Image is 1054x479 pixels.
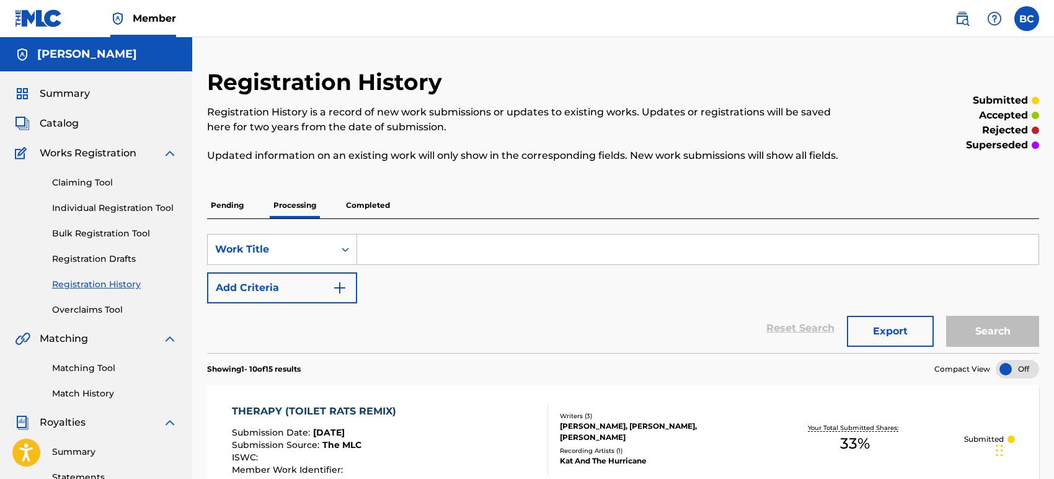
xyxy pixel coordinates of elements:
span: Member [133,11,176,25]
a: Overclaims Tool [52,303,177,316]
img: search [955,11,970,26]
span: Matching [40,331,88,346]
img: Matching [15,331,30,346]
p: Submitted [964,434,1004,445]
div: THERAPY (TOILET RATS REMIX) [232,404,402,419]
p: Pending [207,192,247,218]
h5: BENJAMIN BENJAMIN Coakley [37,47,137,61]
form: Search Form [207,234,1039,353]
button: Export [847,316,934,347]
span: Member Work Identifier : [232,464,346,475]
a: Bulk Registration Tool [52,227,177,240]
span: Compact View [934,364,990,375]
p: rejected [982,123,1028,138]
img: help [987,11,1002,26]
p: submitted [973,93,1028,108]
img: Royalties [15,415,30,430]
p: Showing 1 - 10 of 15 results [207,364,301,375]
a: Match History [52,387,177,400]
p: Registration History is a record of new work submissions or updates to existing works. Updates or... [207,105,848,135]
a: Public Search [950,6,975,31]
a: Registration Drafts [52,253,177,266]
a: Individual Registration Tool [52,202,177,215]
div: Help [982,6,1007,31]
span: Summary [40,86,90,101]
span: Works Registration [40,146,136,161]
a: Claiming Tool [52,176,177,189]
div: Work Title [215,242,327,257]
h2: Registration History [207,68,448,96]
a: SummarySummary [15,86,90,101]
img: MLC Logo [15,9,63,27]
p: accepted [979,108,1028,123]
img: 9d2ae6d4665cec9f34b9.svg [332,280,347,295]
span: Catalog [40,116,79,131]
img: expand [162,146,177,161]
div: [PERSON_NAME], [PERSON_NAME], [PERSON_NAME] [560,421,746,443]
a: CatalogCatalog [15,116,79,131]
span: 33 % [840,432,870,455]
a: Summary [52,445,177,459]
span: The MLC [322,439,361,450]
img: Top Rightsholder [110,11,125,26]
div: Recording Artists ( 1 ) [560,446,746,455]
img: Accounts [15,47,30,62]
p: superseded [966,138,1028,153]
span: Royalties [40,415,86,430]
div: Writers ( 3 ) [560,411,746,421]
span: Submission Source : [232,439,322,450]
p: Your Total Submitted Shares: [808,423,901,432]
p: Processing [270,192,320,218]
div: Drag [996,432,1003,469]
img: Catalog [15,116,30,131]
iframe: Resource Center [1019,303,1054,403]
img: expand [162,415,177,430]
img: Works Registration [15,146,31,161]
a: Registration History [52,278,177,291]
img: Summary [15,86,30,101]
div: User Menu [1014,6,1039,31]
p: Updated information on an existing work will only show in the corresponding fields. New work subm... [207,148,848,163]
button: Add Criteria [207,272,357,303]
span: ISWC : [232,452,261,463]
iframe: Chat Widget [992,419,1054,479]
img: expand [162,331,177,346]
span: Submission Date : [232,427,313,438]
div: Kat And The Hurricane [560,455,746,467]
a: Matching Tool [52,362,177,375]
p: Completed [342,192,394,218]
span: [DATE] [313,427,345,438]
